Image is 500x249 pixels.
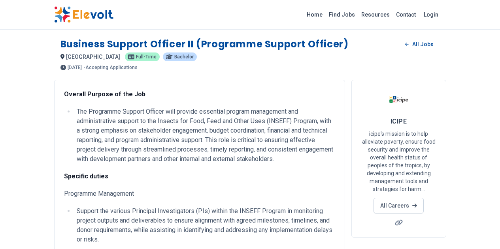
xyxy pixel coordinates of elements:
[174,54,194,59] span: Bachelor
[399,38,440,50] a: All Jobs
[326,8,358,21] a: Find Jobs
[54,6,113,23] img: Elevolt
[136,54,157,59] span: Full-time
[419,7,443,22] a: Login
[64,90,145,98] strong: Overall Purpose of the Job
[66,54,120,60] span: [GEOGRAPHIC_DATA]
[68,65,82,70] span: [DATE]
[358,8,393,21] a: Resources
[389,90,409,109] img: ICIPE
[74,107,335,164] li: The Programme Support Officer will provide essential program management and administrative suppor...
[361,130,436,193] p: icipe's mission is to help alleviate poverty, ensure food security and improve the overall health...
[83,65,138,70] p: - Accepting Applications
[374,198,424,213] a: All Careers
[64,172,108,180] strong: Specific duties
[393,8,419,21] a: Contact
[74,206,335,244] li: Support the various Principal Investigators (PIs) within the INSEFF Program in monitoring project...
[60,38,349,51] h1: Business Support Officer II (Programme Support Officer)
[64,189,335,198] p: Programme Management
[304,8,326,21] a: Home
[391,118,407,125] span: ICIPE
